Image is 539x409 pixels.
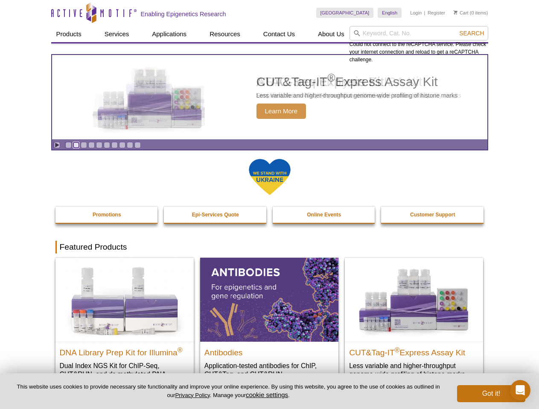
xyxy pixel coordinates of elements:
span: Search [459,30,484,37]
a: Contact Us [258,26,300,42]
img: DNA Library Prep Kit for Illumina [55,258,194,341]
h2: Featured Products [55,241,484,253]
button: cookie settings [246,391,288,398]
a: Go to slide 5 [96,142,102,148]
div: Open Intercom Messenger [510,380,530,400]
span: Learn More [256,104,306,119]
a: Cart [454,10,469,16]
a: Go to slide 3 [81,142,87,148]
h2: DNA Library Prep Kit for Illumina [60,344,189,357]
a: Applications [147,26,192,42]
a: Go to slide 10 [134,142,141,148]
a: DNA Library Prep Kit for Illumina DNA Library Prep Kit for Illumina® Dual Index NGS Kit for ChIP-... [55,258,194,395]
p: This website uses cookies to provide necessary site functionality and improve your online experie... [14,383,443,399]
p: Dual Index NGS Kit for ChIP-Seq, CUT&RUN, and ds methylated DNA assays. [60,361,189,387]
a: Privacy Policy [175,392,210,398]
a: Resources [204,26,245,42]
li: | [424,8,425,18]
img: CUT&Tag-IT Express Assay Kit [79,50,220,144]
img: All Antibodies [200,258,338,341]
p: Less variable and higher-throughput genome-wide profiling of histone marks [256,92,458,99]
a: CUT&Tag-IT Express Assay Kit CUT&Tag-IT®Express Assay Kit Less variable and higher-throughput gen... [52,55,487,139]
a: Customer Support [381,207,484,223]
sup: ® [178,346,183,353]
a: Go to slide 2 [73,142,79,148]
button: Search [457,29,487,37]
li: (0 items) [454,8,488,18]
a: Go to slide 9 [127,142,133,148]
a: Promotions [55,207,159,223]
a: English [378,8,402,18]
a: All Antibodies Antibodies Application-tested antibodies for ChIP, CUT&Tag, and CUT&RUN. [200,258,338,387]
button: Got it! [457,385,525,402]
input: Keyword, Cat. No. [350,26,488,40]
a: Epi-Services Quote [164,207,267,223]
strong: Epi-Services Quote [192,212,239,218]
img: CUT&Tag-IT® Express Assay Kit [345,258,483,341]
strong: Customer Support [410,212,455,218]
a: Go to slide 6 [104,142,110,148]
h2: CUT&Tag-IT Express Assay Kit [256,75,458,88]
h2: CUT&Tag-IT Express Assay Kit [349,344,479,357]
a: Services [99,26,134,42]
a: Go to slide 8 [119,142,125,148]
div: Could not connect to the reCAPTCHA service. Please check your internet connection and reload to g... [350,26,488,63]
img: Your Cart [454,10,457,14]
sup: ® [395,346,400,353]
sup: ® [327,72,335,84]
a: Go to slide 4 [88,142,95,148]
a: Products [51,26,87,42]
a: CUT&Tag-IT® Express Assay Kit CUT&Tag-IT®Express Assay Kit Less variable and higher-throughput ge... [345,258,483,387]
strong: Online Events [307,212,341,218]
a: Online Events [273,207,376,223]
a: Go to slide 7 [111,142,118,148]
a: [GEOGRAPHIC_DATA] [316,8,374,18]
a: About Us [313,26,350,42]
a: Toggle autoplay [54,142,60,148]
img: We Stand With Ukraine [248,158,291,196]
p: Application-tested antibodies for ChIP, CUT&Tag, and CUT&RUN. [204,361,334,379]
h2: Antibodies [204,344,334,357]
strong: Promotions [93,212,121,218]
a: Login [410,10,422,16]
a: Register [428,10,445,16]
article: CUT&Tag-IT Express Assay Kit [52,55,487,139]
a: Go to slide 1 [65,142,72,148]
h2: Enabling Epigenetics Research [141,10,226,18]
p: Less variable and higher-throughput genome-wide profiling of histone marks​. [349,361,479,379]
